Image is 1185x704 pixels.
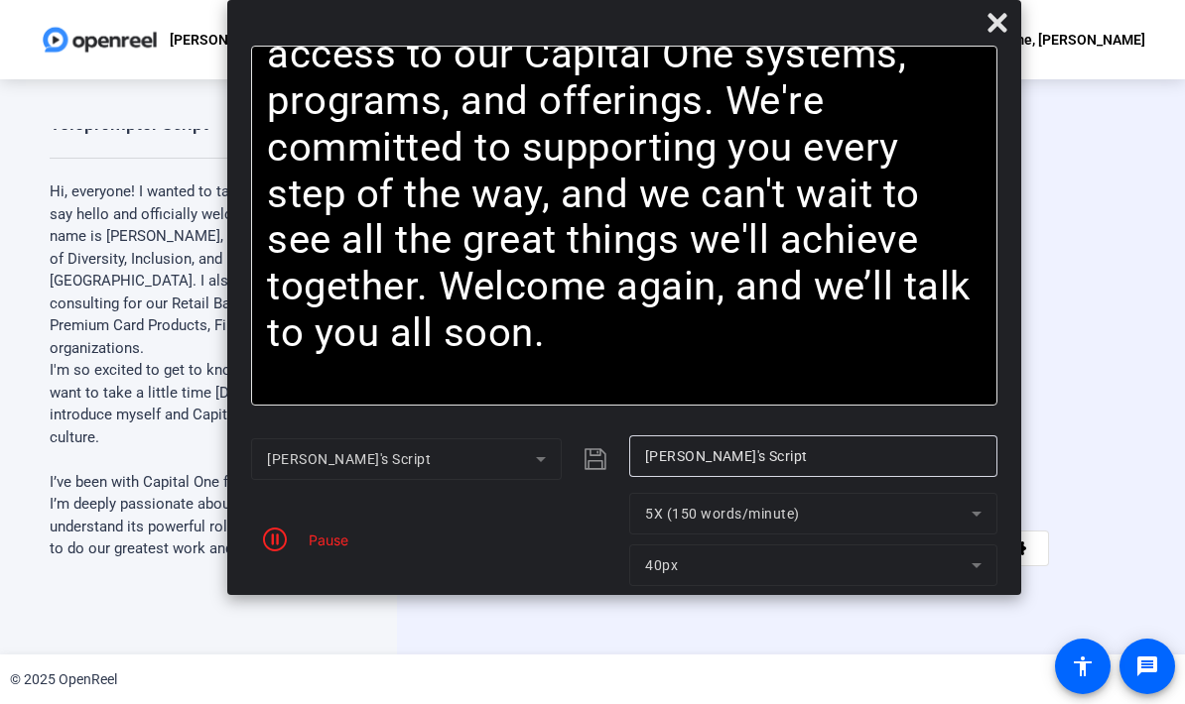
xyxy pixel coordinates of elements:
[10,669,117,690] div: © 2025 OpenReel
[645,444,982,468] input: Title
[50,359,347,448] p: I'm so excited to get to know all of you and I want to take a little time [DATE] to help introduc...
[1071,654,1095,678] mat-icon: accessibility
[299,529,348,550] div: Pause
[40,20,160,59] img: OpenReel logo
[974,28,1145,52] div: Welcome, [PERSON_NAME]
[50,180,347,359] p: Hi, everyone! I wanted to take a moment to say hello and officially welcome you. My name is [PERS...
[1135,654,1159,678] mat-icon: message
[170,28,447,52] p: [PERSON_NAME]'s Scripted Video Response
